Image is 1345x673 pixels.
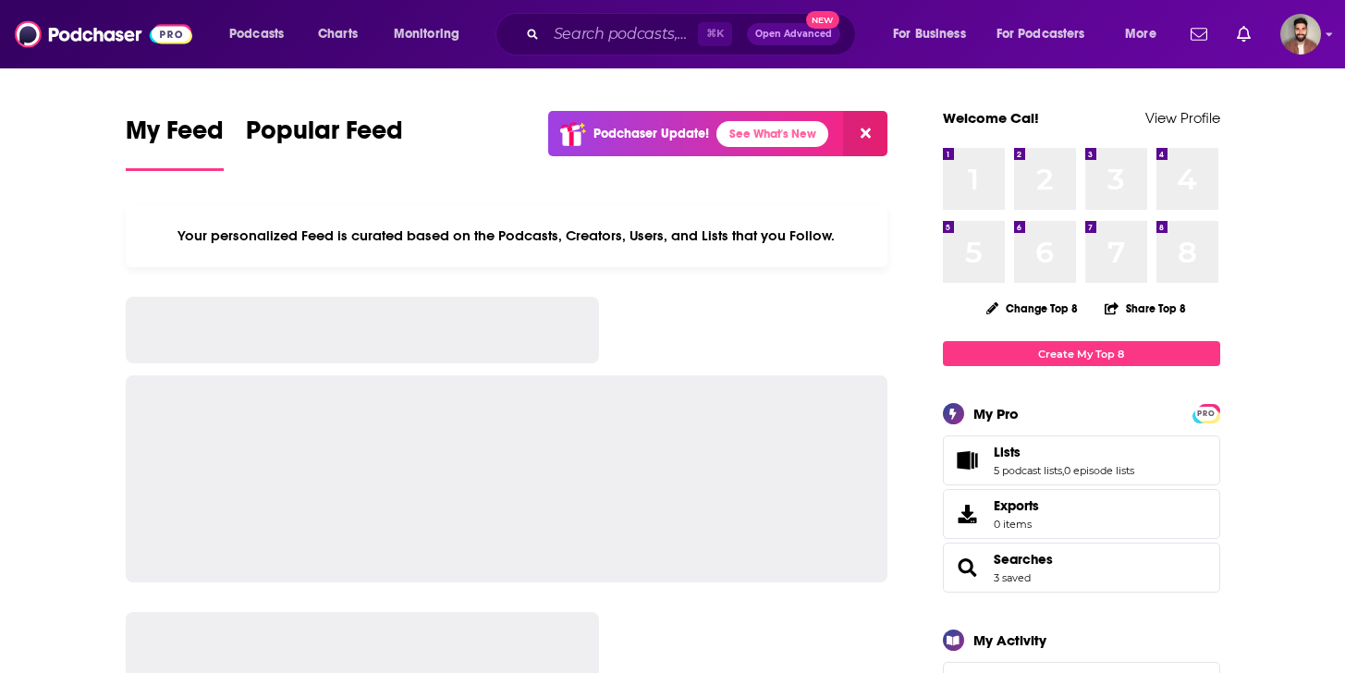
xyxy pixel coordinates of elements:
[1195,406,1217,420] a: PRO
[216,19,308,49] button: open menu
[1145,109,1220,127] a: View Profile
[994,444,1021,460] span: Lists
[1280,14,1321,55] img: User Profile
[943,489,1220,539] a: Exports
[1280,14,1321,55] span: Logged in as calmonaghan
[973,631,1046,649] div: My Activity
[126,115,224,171] a: My Feed
[943,543,1220,593] span: Searches
[1112,19,1180,49] button: open menu
[126,204,888,267] div: Your personalized Feed is curated based on the Podcasts, Creators, Users, and Lists that you Follow.
[306,19,369,49] a: Charts
[394,21,459,47] span: Monitoring
[318,21,358,47] span: Charts
[994,571,1031,584] a: 3 saved
[997,21,1085,47] span: For Podcasters
[755,30,832,39] span: Open Advanced
[246,115,403,171] a: Popular Feed
[1104,290,1187,326] button: Share Top 8
[973,405,1019,422] div: My Pro
[994,464,1062,477] a: 5 podcast lists
[984,19,1112,49] button: open menu
[943,435,1220,485] span: Lists
[546,19,698,49] input: Search podcasts, credits, & more...
[381,19,483,49] button: open menu
[949,447,986,473] a: Lists
[975,297,1090,320] button: Change Top 8
[1125,21,1156,47] span: More
[1195,407,1217,421] span: PRO
[949,501,986,527] span: Exports
[747,23,840,45] button: Open AdvancedNew
[15,17,192,52] img: Podchaser - Follow, Share and Rate Podcasts
[698,22,732,46] span: ⌘ K
[880,19,989,49] button: open menu
[1062,464,1064,477] span: ,
[994,518,1039,531] span: 0 items
[716,121,828,147] a: See What's New
[994,497,1039,514] span: Exports
[1183,18,1215,50] a: Show notifications dropdown
[994,551,1053,568] a: Searches
[994,444,1134,460] a: Lists
[246,115,403,157] span: Popular Feed
[1229,18,1258,50] a: Show notifications dropdown
[943,341,1220,366] a: Create My Top 8
[513,13,874,55] div: Search podcasts, credits, & more...
[126,115,224,157] span: My Feed
[229,21,284,47] span: Podcasts
[949,555,986,581] a: Searches
[943,109,1039,127] a: Welcome Cal!
[593,126,709,141] p: Podchaser Update!
[893,21,966,47] span: For Business
[1064,464,1134,477] a: 0 episode lists
[806,11,839,29] span: New
[1280,14,1321,55] button: Show profile menu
